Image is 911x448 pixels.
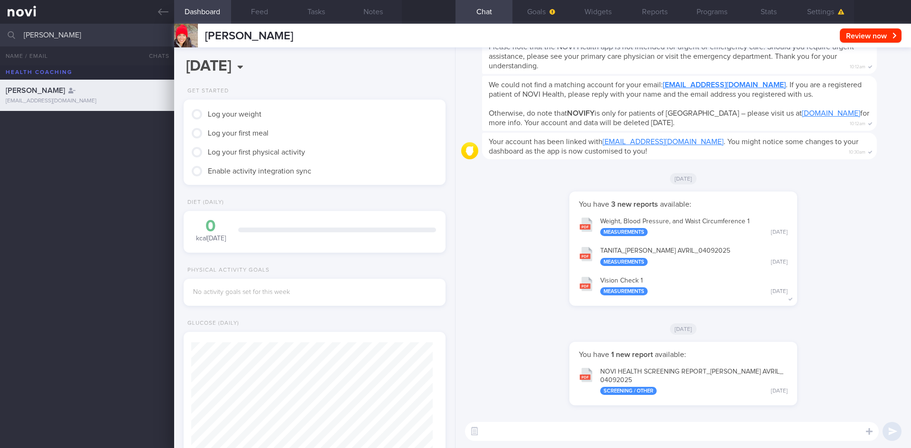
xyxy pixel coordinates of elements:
span: 10:12am [850,61,865,70]
div: [DATE] [771,388,788,395]
div: Screening / Other [600,387,657,395]
div: Vision Check 1 [600,277,788,296]
div: [DATE] [771,288,788,295]
button: Weight, Blood Pressure, and Waist Circumference 1 Measurements [DATE] [574,211,792,241]
div: Physical Activity Goals [184,267,270,274]
strong: 1 new report [609,351,655,358]
a: [DOMAIN_NAME] [802,110,860,117]
div: kcal [DATE] [193,218,229,243]
span: Otherwise, do note that is only for patients of [GEOGRAPHIC_DATA] – please visit us at for more i... [489,110,869,127]
span: [PERSON_NAME] [205,30,293,42]
a: [EMAIL_ADDRESS][DOMAIN_NAME] [663,81,786,89]
p: You have available: [579,200,788,209]
div: Measurements [600,287,648,295]
div: Diet (Daily) [184,199,224,206]
button: Vision Check 1 Measurements [DATE] [574,271,792,301]
div: 0 [193,218,229,235]
span: Please note that the NOVI Health app is not intended for urgent or emergency care. Should you req... [489,43,854,70]
button: TANITA_[PERSON_NAME] AVRIL_04092025 Measurements [DATE] [574,241,792,271]
div: [DATE] [771,259,788,266]
div: [DATE] [771,229,788,236]
div: Get Started [184,88,229,95]
span: [DATE] [670,173,697,184]
span: We could not find a matching account for your email: . If you are a registered patient of NOVI He... [489,81,862,98]
span: 10:12am [850,118,865,127]
span: 10:30am [849,146,865,155]
button: Chats [136,46,174,65]
button: NOVI HEALTH SCREENING REPORT_[PERSON_NAME] AVRIL_04092025 Screening / Other [DATE] [574,362,792,400]
div: Measurements [600,258,648,266]
div: Glucose (Daily) [184,320,239,327]
div: Measurements [600,228,648,236]
span: [DATE] [670,323,697,335]
span: Your account has been linked with . You might notice some changes to your dashboard as the app is... [489,138,858,155]
button: Review now [840,28,902,43]
strong: 3 new reports [609,201,660,208]
div: TANITA_ [PERSON_NAME] AVRIL_ 04092025 [600,247,788,266]
div: NOVI HEALTH SCREENING REPORT_ [PERSON_NAME] AVRIL_ 04092025 [600,368,788,395]
span: [PERSON_NAME] [6,87,65,94]
strong: NOVIFY [567,110,595,117]
div: Weight, Blood Pressure, and Waist Circumference 1 [600,218,788,237]
div: No activity goals set for this week [193,288,436,297]
div: [EMAIL_ADDRESS][DOMAIN_NAME] [6,98,168,105]
a: [EMAIL_ADDRESS][DOMAIN_NAME] [603,138,724,146]
p: You have available: [579,350,788,359]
